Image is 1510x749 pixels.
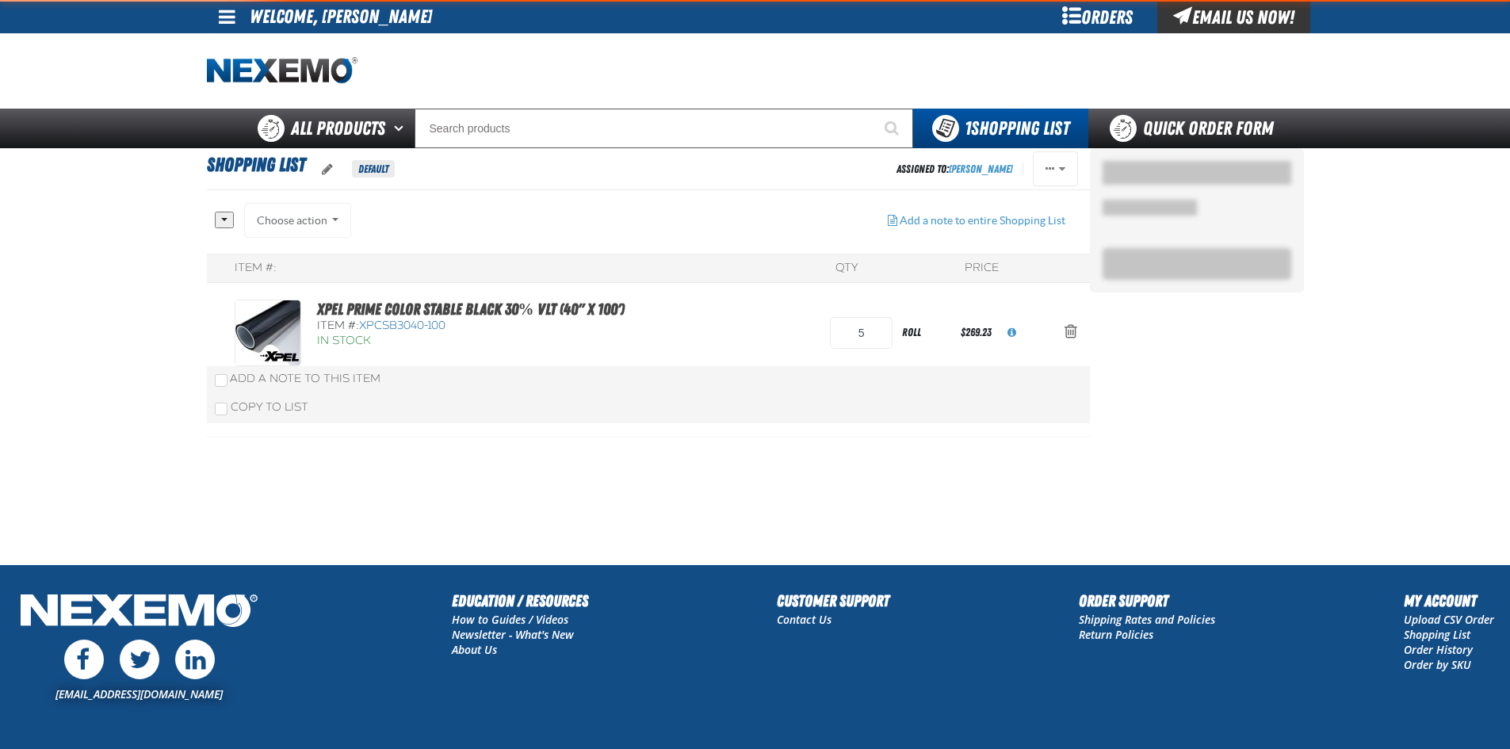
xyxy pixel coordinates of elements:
[1079,612,1215,627] a: Shipping Rates and Policies
[215,403,227,415] input: Copy To List
[893,315,958,350] div: roll
[207,57,357,85] img: Nexemo logo
[317,300,625,319] a: XPEL PRIME Color Stable Black 30% VLT (40" x 100')
[16,589,262,636] img: Nexemo Logo
[835,261,858,276] div: QTY
[452,642,497,657] a: About Us
[415,109,913,148] input: Search
[995,315,1029,350] button: View All Prices for XPCSB3040-100
[896,159,1013,180] div: Assigned To:
[830,317,893,349] input: Product Quantity
[777,612,831,627] a: Contact Us
[777,589,889,613] h2: Customer Support
[317,319,625,334] div: Item #:
[913,109,1088,148] button: You have 1 Shopping List. Open to view details
[452,627,574,642] a: Newsletter - What's New
[1404,657,1471,672] a: Order by SKU
[309,152,346,187] button: oro.shoppinglist.label.edit.tooltip
[317,334,625,349] div: In Stock
[1079,589,1215,613] h2: Order Support
[452,612,568,627] a: How to Guides / Videos
[1404,642,1473,657] a: Order History
[388,109,415,148] button: Open All Products pages
[207,154,305,176] span: Shopping List
[1088,109,1303,148] a: Quick Order Form
[215,374,227,387] input: Add a Note to This Item
[215,400,308,414] label: Copy To List
[1079,627,1153,642] a: Return Policies
[965,261,999,276] div: Price
[1033,151,1078,186] button: Actions of Shopping List
[352,160,395,178] span: Default
[1404,612,1494,627] a: Upload CSV Order
[55,686,223,701] a: [EMAIL_ADDRESS][DOMAIN_NAME]
[1052,315,1090,350] button: Action Remove XPEL PRIME Color Stable Black 30% VLT (40&quot; x 100&#039;) from Shopping List
[949,162,1013,175] a: [PERSON_NAME]
[965,117,1069,139] span: Shopping List
[1404,627,1470,642] a: Shopping List
[874,109,913,148] button: Start Searching
[235,261,277,276] div: Item #:
[961,326,992,338] span: $269.23
[875,203,1078,238] button: Add a note to entire Shopping List
[291,114,385,143] span: All Products
[207,57,357,85] a: Home
[230,372,380,385] span: Add a Note to This Item
[359,319,445,332] span: XPCSB3040-100
[965,117,971,139] strong: 1
[452,589,588,613] h2: Education / Resources
[1404,589,1494,613] h2: My Account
